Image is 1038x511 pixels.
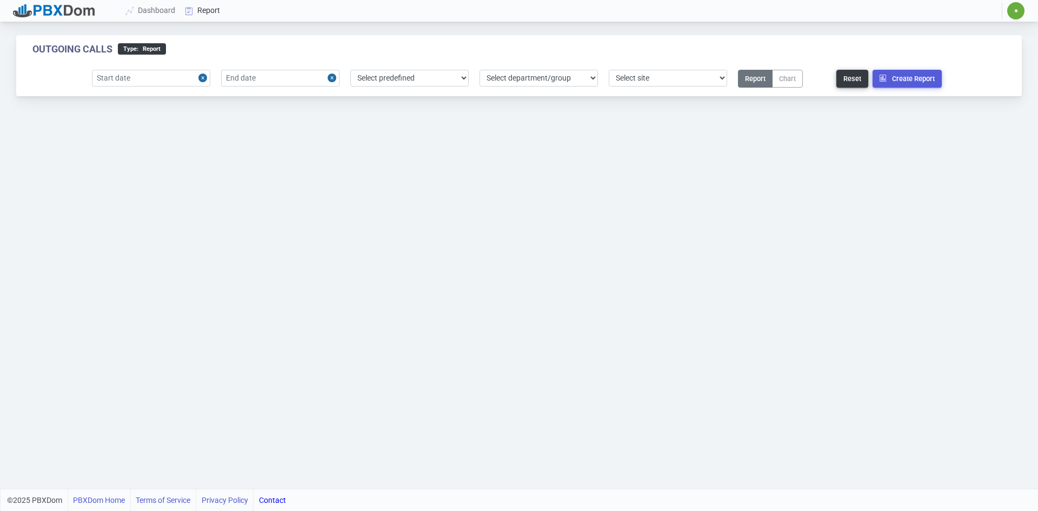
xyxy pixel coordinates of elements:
button: ✷ [1007,2,1025,20]
input: End date [221,70,340,87]
button: Close [328,70,340,87]
button: Create Report [873,70,942,88]
button: Chart [772,70,803,88]
div: type : [118,43,166,55]
span: Report [138,45,161,52]
a: Dashboard [121,1,181,21]
span: ✷ [1014,8,1019,14]
a: Contact [259,489,286,511]
a: Privacy Policy [202,489,248,511]
button: Close [198,70,210,87]
button: Report [738,70,773,88]
a: Terms of Service [136,489,190,511]
a: Report [181,1,225,21]
a: PBXDom Home [73,489,125,511]
button: Reset [836,70,868,88]
input: Start date [92,70,210,87]
div: Outgoing Calls [32,43,112,55]
div: ©2025 PBXDom [7,489,286,511]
